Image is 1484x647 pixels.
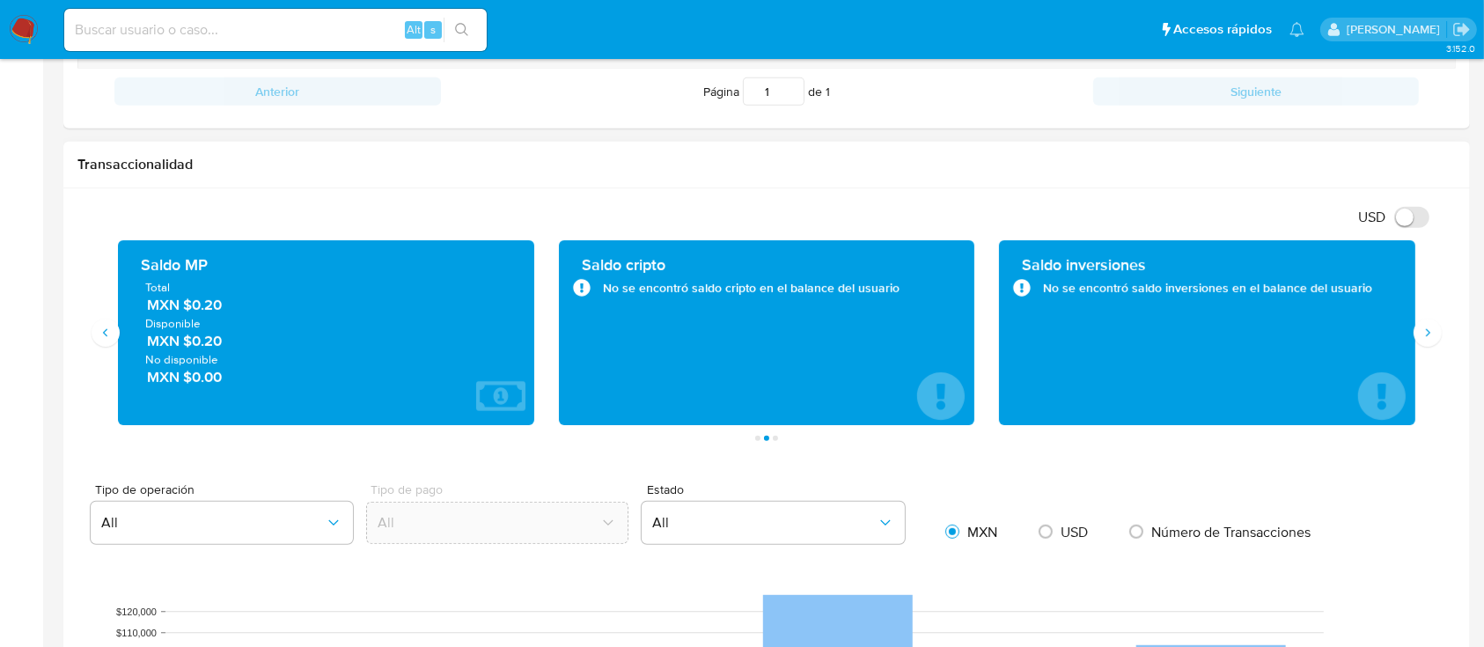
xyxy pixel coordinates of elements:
[114,77,441,106] button: Anterior
[1446,41,1475,55] span: 3.152.0
[1173,20,1272,39] span: Accesos rápidos
[1347,21,1446,38] p: alan.cervantesmartinez@mercadolibre.com.mx
[1093,77,1420,106] button: Siguiente
[407,21,421,38] span: Alt
[703,77,830,106] span: Página de
[1289,22,1304,37] a: Notificaciones
[77,156,1456,173] h1: Transaccionalidad
[1452,20,1471,39] a: Salir
[444,18,480,42] button: search-icon
[430,21,436,38] span: s
[64,18,487,41] input: Buscar usuario o caso...
[826,83,830,100] span: 1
